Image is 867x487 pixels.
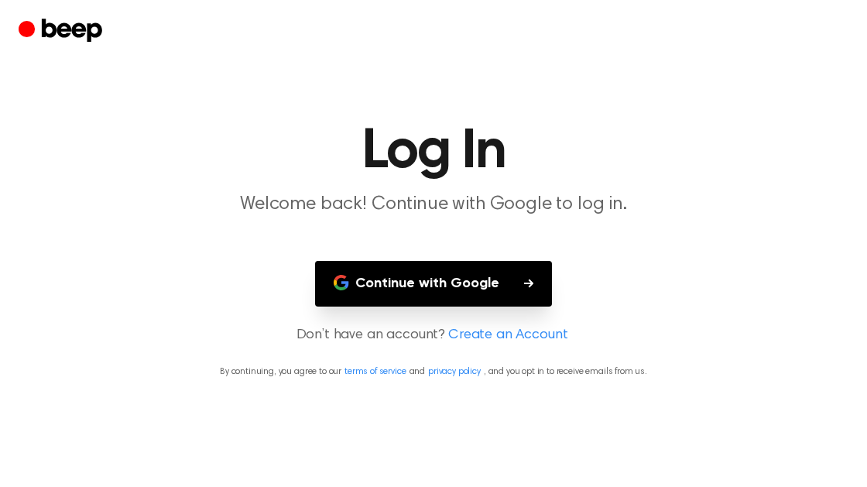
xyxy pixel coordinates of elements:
[37,124,830,180] h1: Log In
[19,325,848,346] p: Don’t have an account?
[428,367,481,376] a: privacy policy
[19,365,848,379] p: By continuing, you agree to our and , and you opt in to receive emails from us.
[19,16,106,46] a: Beep
[136,192,731,218] p: Welcome back! Continue with Google to log in.
[315,261,552,307] button: Continue with Google
[448,325,567,346] a: Create an Account
[344,367,406,376] a: terms of service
